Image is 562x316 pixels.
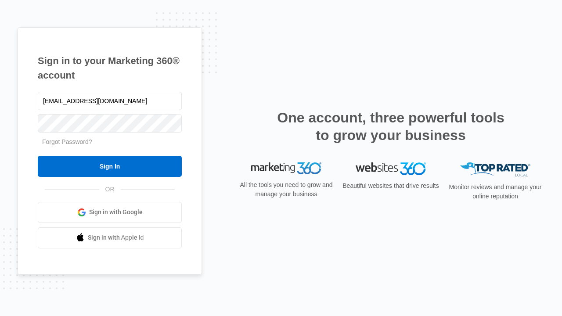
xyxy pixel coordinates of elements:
[38,92,182,110] input: Email
[88,233,144,242] span: Sign in with Apple Id
[89,208,143,217] span: Sign in with Google
[38,156,182,177] input: Sign In
[42,138,92,145] a: Forgot Password?
[342,181,440,190] p: Beautiful websites that drive results
[38,54,182,83] h1: Sign in to your Marketing 360® account
[274,109,507,144] h2: One account, three powerful tools to grow your business
[460,162,530,177] img: Top Rated Local
[237,180,335,199] p: All the tools you need to grow and manage your business
[356,162,426,175] img: Websites 360
[446,183,544,201] p: Monitor reviews and manage your online reputation
[251,162,321,175] img: Marketing 360
[38,227,182,248] a: Sign in with Apple Id
[99,185,121,194] span: OR
[38,202,182,223] a: Sign in with Google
